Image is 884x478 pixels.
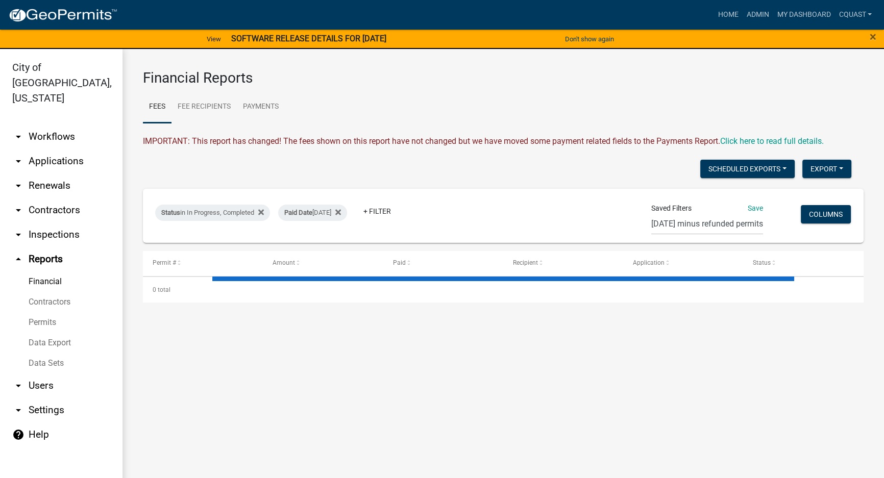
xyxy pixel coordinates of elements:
[161,209,180,216] span: Status
[12,155,24,167] i: arrow_drop_down
[171,91,237,123] a: Fee Recipients
[870,31,876,43] button: Close
[773,5,834,24] a: My Dashboard
[383,251,503,275] datatable-header-cell: Paid
[12,253,24,265] i: arrow_drop_up
[12,404,24,416] i: arrow_drop_down
[748,204,763,212] a: Save
[393,259,406,266] span: Paid
[143,91,171,123] a: Fees
[753,259,771,266] span: Status
[263,251,383,275] datatable-header-cell: Amount
[143,135,864,147] div: IMPORTANT: This report has changed! The fees shown on this report have not changed but we have mo...
[273,259,295,266] span: Amount
[714,5,742,24] a: Home
[155,205,270,221] div: in In Progress, Completed
[203,31,225,47] a: View
[743,251,863,275] datatable-header-cell: Status
[143,251,263,275] datatable-header-cell: Permit #
[700,160,795,178] button: Scheduled Exports
[720,136,824,146] wm-modal-confirm: Upcoming Changes to Daily Fees Report
[651,203,692,214] span: Saved Filters
[237,91,285,123] a: Payments
[834,5,876,24] a: cquast
[231,34,386,43] strong: SOFTWARE RELEASE DETAILS FOR [DATE]
[801,205,851,223] button: Columns
[12,229,24,241] i: arrow_drop_down
[561,31,618,47] button: Don't show again
[12,380,24,392] i: arrow_drop_down
[12,204,24,216] i: arrow_drop_down
[633,259,665,266] span: Application
[742,5,773,24] a: Admin
[153,259,176,266] span: Permit #
[802,160,851,178] button: Export
[513,259,538,266] span: Recipient
[143,69,864,87] h3: Financial Reports
[143,277,864,303] div: 0 total
[278,205,347,221] div: [DATE]
[355,202,399,220] a: + Filter
[720,136,824,146] a: Click here to read full details.
[12,131,24,143] i: arrow_drop_down
[284,209,312,216] span: Paid Date
[870,30,876,44] span: ×
[623,251,743,275] datatable-header-cell: Application
[12,180,24,192] i: arrow_drop_down
[12,429,24,441] i: help
[503,251,623,275] datatable-header-cell: Recipient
